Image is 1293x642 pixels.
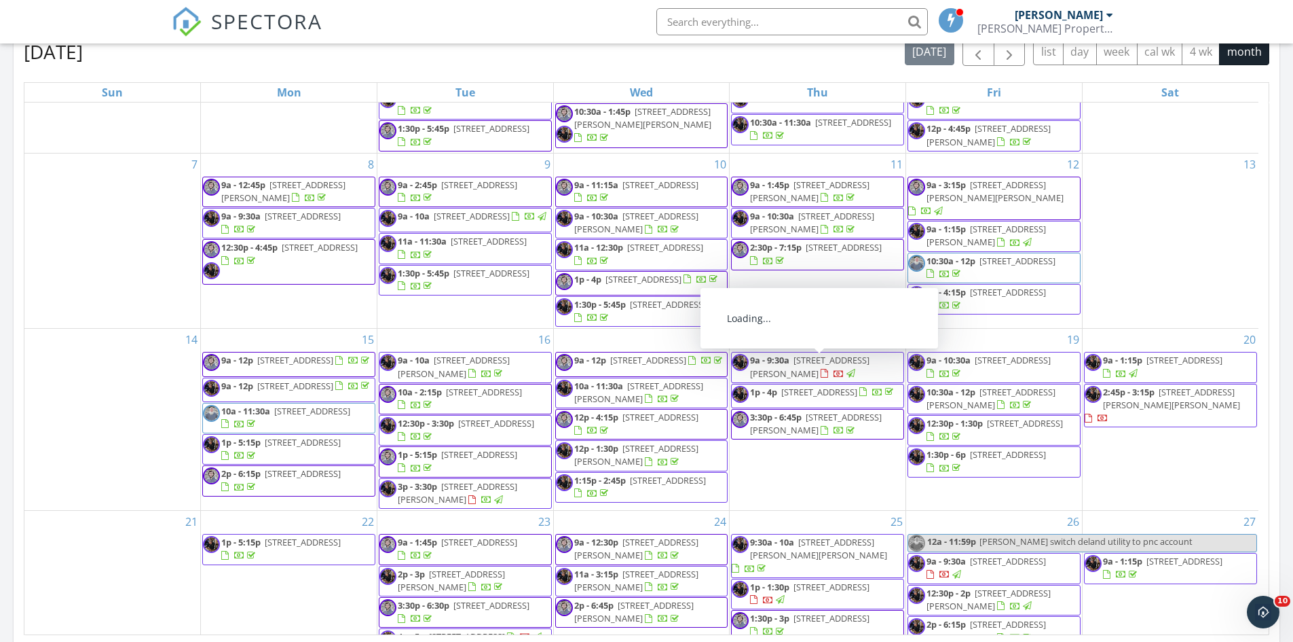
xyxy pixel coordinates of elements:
span: [STREET_ADDRESS][PERSON_NAME] [398,480,517,505]
a: Go to September 8, 2025 [365,154,377,175]
img: img_7986.jpeg [908,417,925,434]
span: 3p - 3:30p [398,480,437,493]
a: Go to September 15, 2025 [359,329,377,351]
a: 10:30a - 11:30a [STREET_ADDRESS] [731,114,904,145]
span: [STREET_ADDRESS] [975,354,1051,366]
span: 9a - 12p [574,354,606,366]
button: day [1063,39,1097,65]
a: Go to September 14, 2025 [183,329,200,351]
img: mg633021.jpeg [556,105,573,122]
a: 9a - 9:30a [STREET_ADDRESS][PERSON_NAME] [750,354,869,379]
a: 12:30p - 1:30p [STREET_ADDRESS] [907,415,1081,446]
span: [STREET_ADDRESS][PERSON_NAME] [750,411,882,436]
img: mg633021.jpeg [556,273,573,290]
td: Go to September 12, 2025 [906,153,1083,329]
td: Go to September 13, 2025 [1082,153,1258,329]
a: 9a - 10:30a [STREET_ADDRESS][PERSON_NAME] [574,210,698,235]
img: img_7986.jpeg [556,210,573,227]
img: mg633021.jpeg [908,179,925,196]
a: 10:30a - 1:45p [STREET_ADDRESS][PERSON_NAME][PERSON_NAME] [555,103,728,148]
a: Go to September 10, 2025 [711,154,729,175]
span: [STREET_ADDRESS] [434,210,510,222]
span: [STREET_ADDRESS][PERSON_NAME] [926,122,1051,147]
a: 9a - 11:15a [STREET_ADDRESS] [555,177,728,207]
a: Go to September 17, 2025 [711,329,729,351]
button: Previous month [962,38,994,66]
a: 12p - 4:45p [STREET_ADDRESS][PERSON_NAME] [907,120,1081,151]
img: mg633021.jpeg [203,354,220,371]
span: 9a - 3:15p [926,179,966,191]
span: [STREET_ADDRESS] [815,116,891,128]
span: [STREET_ADDRESS][PERSON_NAME] [574,380,703,405]
img: img_7986.jpeg [556,474,573,491]
a: 9a - 12p [STREET_ADDRESS] [555,352,728,376]
img: img_7986.jpeg [1085,354,1102,371]
a: 1p - 5:15p [STREET_ADDRESS] [221,436,341,461]
span: SPECTORA [211,7,322,35]
span: [STREET_ADDRESS] [630,474,706,486]
span: 12p - 4:15p [574,411,618,423]
span: 9a - 10:30a [574,210,618,222]
a: 2:30p - 7:15p [STREET_ADDRESS] [731,239,904,270]
td: Go to September 17, 2025 [553,329,730,511]
a: 1p - 4p [STREET_ADDRESS] [731,384,904,408]
a: 11a - 11:30a [STREET_ADDRESS] [379,233,552,264]
a: 9a - 12p [STREET_ADDRESS] [221,380,372,392]
a: Sunday [99,83,126,102]
span: 9a - 1:45p [750,179,789,191]
a: Go to September 9, 2025 [542,154,553,175]
a: 2p - 6:15p [STREET_ADDRESS] [202,465,375,496]
span: 10a - 2:15p [398,386,442,398]
span: 12:30p - 4:45p [221,241,278,253]
span: [STREET_ADDRESS] [627,241,703,253]
a: 9a - 11:15a [STREET_ADDRESS] [574,179,698,204]
a: 9a - 1:15p [STREET_ADDRESS] [907,89,1081,120]
img: img_7986.jpeg [379,354,396,371]
a: 9a - 10a [STREET_ADDRESS][PERSON_NAME] [379,352,552,382]
img: mg633021.jpeg [379,386,396,403]
a: 12:30p - 1:30p [STREET_ADDRESS] [926,417,1063,442]
a: Go to September 13, 2025 [1241,154,1258,175]
a: 10a - 2:15p [STREET_ADDRESS] [398,386,522,411]
span: [STREET_ADDRESS] [458,417,534,429]
a: 9a - 10a [STREET_ADDRESS] [398,210,548,222]
span: [STREET_ADDRESS] [806,241,882,253]
span: [STREET_ADDRESS] [781,386,857,398]
a: 9a - 10:30a [STREET_ADDRESS][PERSON_NAME] [731,208,904,238]
a: 9a - 1:15p [STREET_ADDRESS][PERSON_NAME] [926,223,1046,248]
img: img_7986.jpeg [379,210,396,227]
a: 10a - 11:30a [STREET_ADDRESS][PERSON_NAME] [574,380,703,405]
span: 12:30p - 3:30p [398,417,454,429]
td: Go to September 9, 2025 [377,153,553,329]
a: 9a - 2:45p [STREET_ADDRESS] [398,179,517,204]
td: Go to September 15, 2025 [201,329,377,511]
a: 9a - 3:15p [STREET_ADDRESS][PERSON_NAME][PERSON_NAME] [908,179,1064,217]
span: [STREET_ADDRESS][PERSON_NAME] [574,210,698,235]
span: [STREET_ADDRESS] [265,467,341,480]
span: [STREET_ADDRESS][PERSON_NAME] [926,386,1055,411]
span: 12p - 4:45p [926,122,971,135]
span: [STREET_ADDRESS][PERSON_NAME] [750,354,869,379]
a: 10a - 11:30a [STREET_ADDRESS] [202,403,375,433]
a: 1:30p - 5:45p [STREET_ADDRESS] [398,267,529,292]
span: 10:30a - 12p [926,255,975,267]
span: [STREET_ADDRESS] [979,255,1055,267]
span: [STREET_ADDRESS] [630,298,706,310]
a: 12p - 4:15p [STREET_ADDRESS] [574,411,698,436]
a: 9a - 10:30a [STREET_ADDRESS][PERSON_NAME] [750,210,874,235]
a: 1:30p - 5:45p [STREET_ADDRESS] [379,265,552,296]
a: 9a - 10:30a [STREET_ADDRESS] [907,352,1081,382]
a: 10:30a - 11:30a [STREET_ADDRESS] [750,116,891,141]
span: [STREET_ADDRESS] [257,380,333,392]
span: [STREET_ADDRESS] [622,179,698,191]
img: mg633021.jpeg [379,122,396,139]
a: 3:30p - 6:45p [STREET_ADDRESS][PERSON_NAME] [731,409,904,440]
a: 10:30a - 12p [STREET_ADDRESS] [926,255,1055,280]
img: mg633021.jpeg [556,354,573,371]
img: mg633025.jpeg [908,255,925,272]
td: Go to September 8, 2025 [201,153,377,329]
td: Go to September 18, 2025 [730,329,906,511]
img: img_7986.jpeg [203,380,220,397]
a: 1p - 4p [STREET_ADDRESS] [555,271,728,296]
button: Next month [994,38,1026,66]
